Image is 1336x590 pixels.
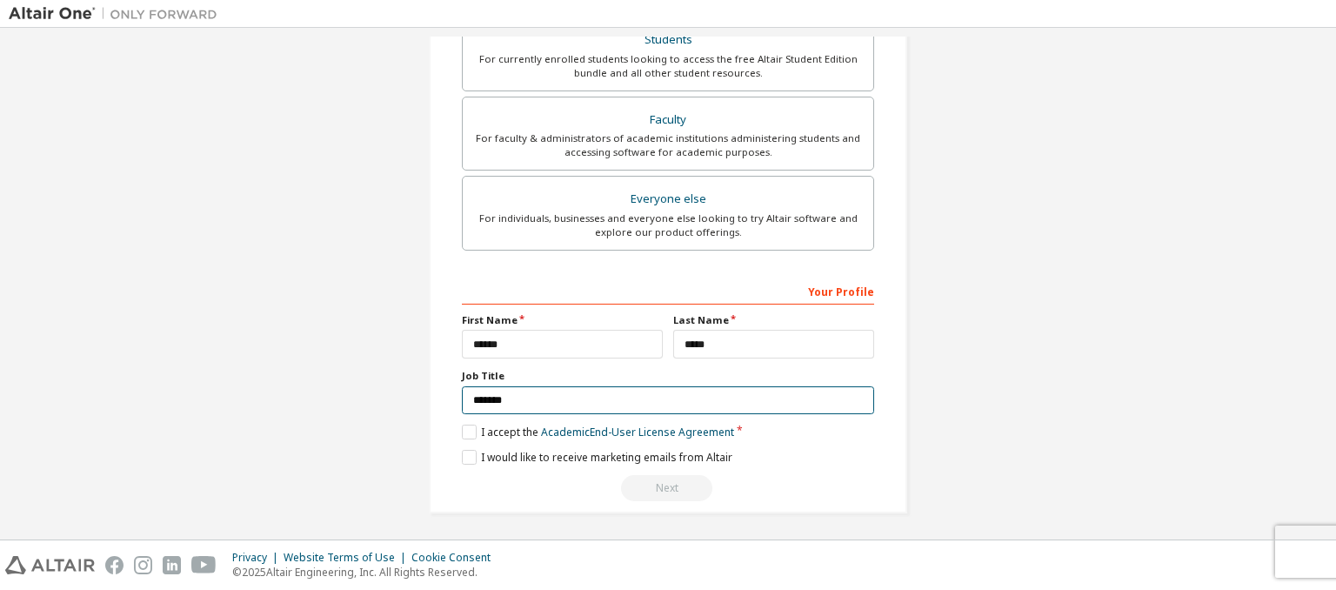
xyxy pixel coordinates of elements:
label: Last Name [673,313,874,327]
div: For faculty & administrators of academic institutions administering students and accessing softwa... [473,131,863,159]
div: For individuals, businesses and everyone else looking to try Altair software and explore our prod... [473,211,863,239]
div: Everyone else [473,187,863,211]
label: I accept the [462,425,734,439]
img: Altair One [9,5,226,23]
label: I would like to receive marketing emails from Altair [462,450,732,465]
img: linkedin.svg [163,556,181,574]
label: First Name [462,313,663,327]
div: Website Terms of Use [284,551,411,565]
a: Academic End-User License Agreement [541,425,734,439]
div: Read and acccept EULA to continue [462,475,874,501]
p: © 2025 Altair Engineering, Inc. All Rights Reserved. [232,565,501,580]
div: Students [473,28,863,52]
div: For currently enrolled students looking to access the free Altair Student Edition bundle and all ... [473,52,863,80]
div: Cookie Consent [411,551,501,565]
div: Faculty [473,108,863,132]
img: youtube.svg [191,556,217,574]
img: altair_logo.svg [5,556,95,574]
div: Privacy [232,551,284,565]
img: facebook.svg [105,556,124,574]
label: Job Title [462,369,874,383]
div: Your Profile [462,277,874,305]
img: instagram.svg [134,556,152,574]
